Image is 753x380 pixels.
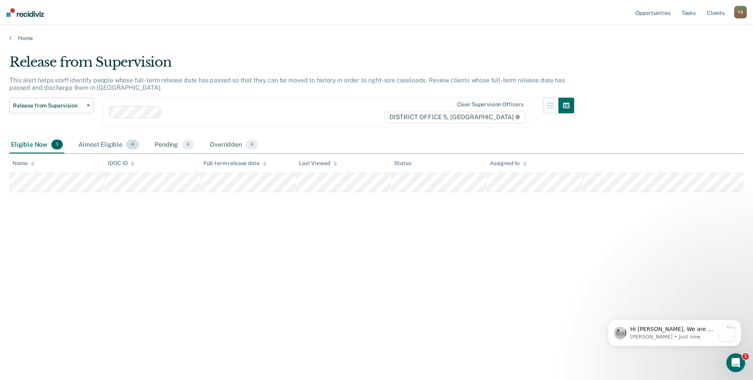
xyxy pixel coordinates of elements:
div: Assigned to [490,160,527,167]
div: Last Viewed [299,160,337,167]
iframe: Intercom live chat [726,353,745,372]
button: TB [734,6,747,18]
span: 0 [246,140,258,150]
div: Overridden0 [208,136,260,154]
div: Clear supervision officers [457,101,524,108]
div: Eligible Now1 [9,136,64,154]
div: Almost Eligible4 [77,136,140,154]
div: Release from Supervision [9,54,574,76]
div: IDOC ID [108,160,135,167]
div: T B [734,6,747,18]
div: Status [394,160,411,167]
a: Home [9,35,744,42]
span: 1 [51,140,63,150]
div: Name [13,160,35,167]
div: Full-term release date [204,160,267,167]
span: 1 [742,353,749,360]
span: 0 [182,140,194,150]
button: Release from Supervision [9,98,93,113]
div: Pending0 [153,136,196,154]
span: 4 [126,140,139,150]
iframe: Intercom notifications message [596,304,753,359]
span: Release from Supervision [13,102,84,109]
p: This alert helps staff identify people whose full-term release date has passed so that they can b... [9,76,565,91]
img: Recidiviz [6,8,44,17]
span: DISTRICT OFFICE 5, [GEOGRAPHIC_DATA] [384,111,525,124]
